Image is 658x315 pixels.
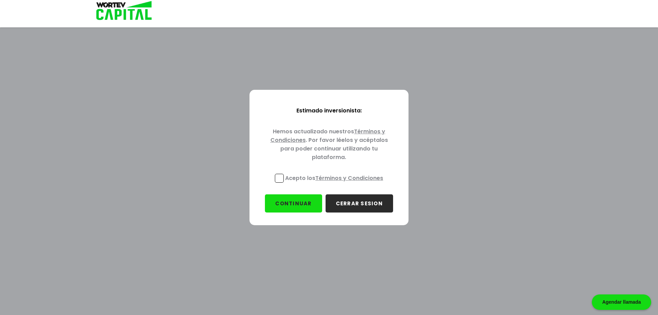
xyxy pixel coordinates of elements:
[592,294,651,310] div: Agendar llamada
[326,194,393,213] button: CERRAR SESION
[260,101,398,122] p: Estimado inversionista:
[260,122,398,168] p: Hemos actualizado nuestros . Por favor léelos y acéptalos para poder continuar utilizando tu plat...
[315,174,383,182] a: Términos y Condiciones
[285,174,383,182] p: Acepto los
[265,194,322,213] button: CONTINUAR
